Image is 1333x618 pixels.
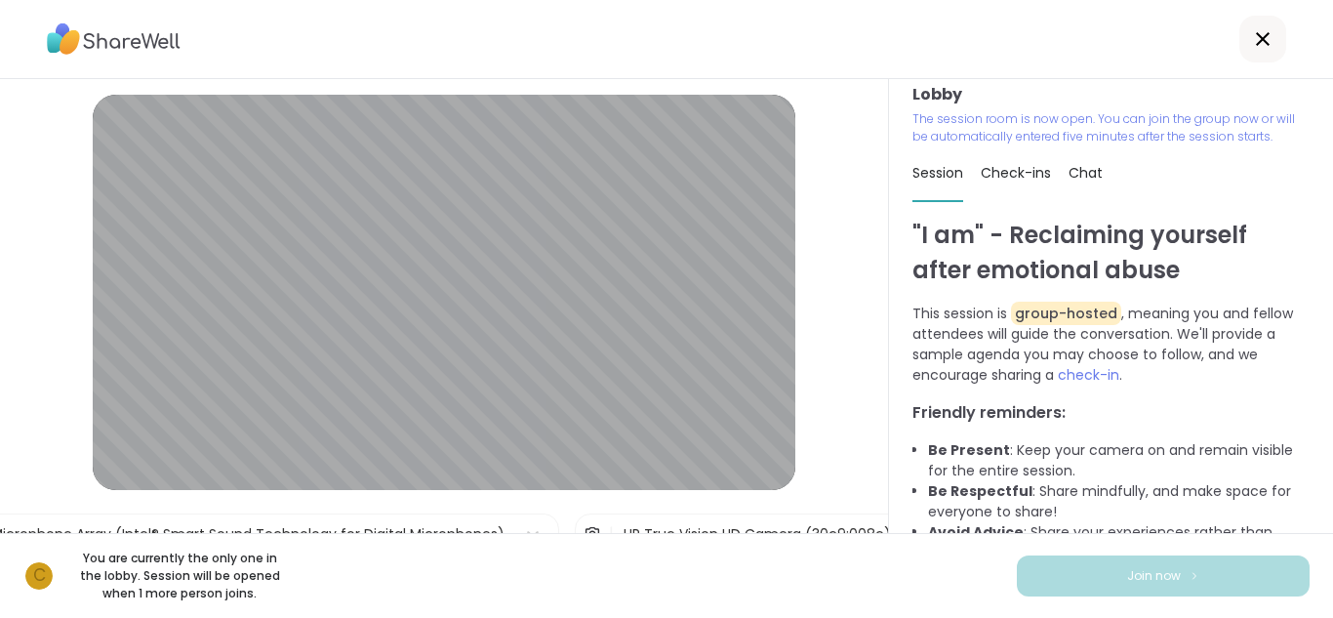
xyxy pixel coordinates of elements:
[624,524,891,545] div: HP True Vision HD Camera (30c9:008e)
[928,522,1024,542] b: Avoid Advice
[1017,556,1310,597] button: Join now
[928,440,1310,481] li: : Keep your camera on and remain visible for the entire session.
[981,163,1051,183] span: Check-ins
[912,218,1310,288] h1: "I am" - Reclaiming yourself after emotional abuse
[1011,302,1121,325] span: group-hosted
[1127,567,1181,585] span: Join now
[912,83,1310,106] h3: Lobby
[912,401,1310,425] h3: Friendly reminders:
[70,550,289,602] p: You are currently the only one in the lobby. Session will be opened when 1 more person joins.
[928,522,1310,563] li: : Share your experiences rather than advice, as peers are not mental health professionals.
[1058,365,1119,385] span: check-in
[1069,163,1103,183] span: Chat
[47,17,181,62] img: ShareWell Logo
[33,563,46,589] span: c
[912,304,1310,386] p: This session is , meaning you and fellow attendees will guide the conversation. We'll provide a s...
[912,110,1310,145] p: The session room is now open. You can join the group now or will be automatically entered five mi...
[1189,570,1200,581] img: ShareWell Logomark
[609,515,614,554] span: |
[584,515,601,554] img: Camera
[928,481,1310,522] li: : Share mindfully, and make space for everyone to share!
[928,440,1010,460] b: Be Present
[912,163,963,183] span: Session
[928,481,1032,501] b: Be Respectful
